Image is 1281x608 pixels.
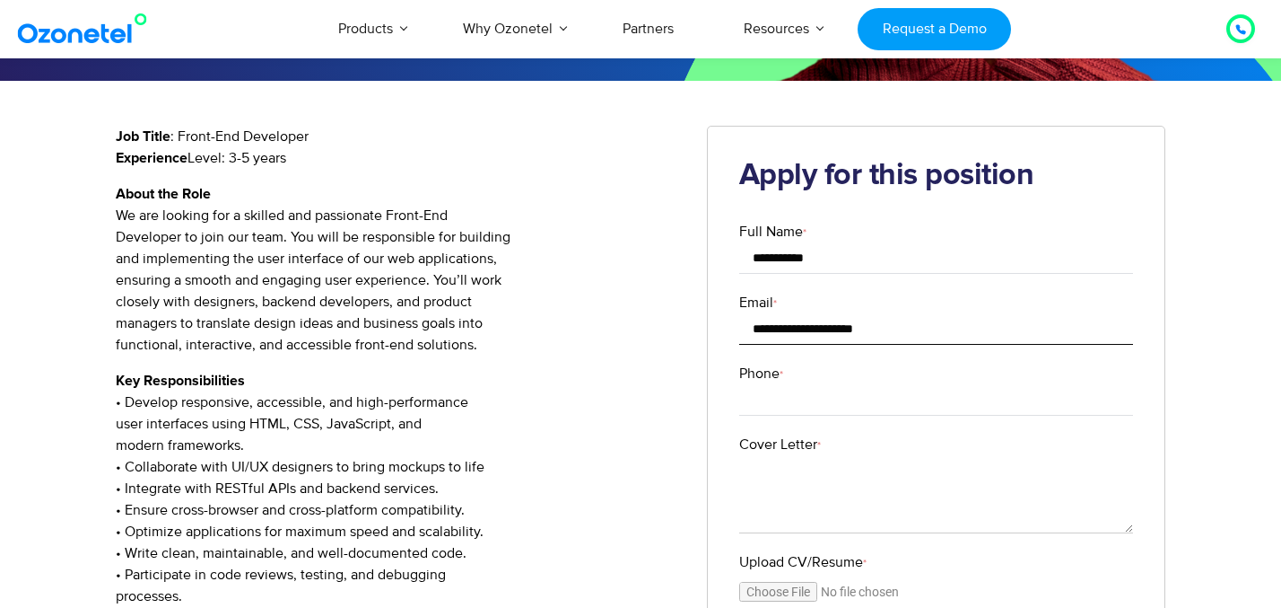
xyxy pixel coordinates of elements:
[116,374,245,388] strong: Key Responsibilities
[739,292,1134,313] label: Email
[116,126,680,169] p: : Front-End Developer Level: 3-5 years
[739,551,1134,573] label: Upload CV/Resume
[116,183,680,356] p: We are looking for a skilled and passionate Front-End Developer to join our team. You will be res...
[116,187,211,201] strong: About the Role
[739,363,1134,384] label: Phone
[739,434,1134,455] label: Cover Letter
[858,8,1011,50] a: Request a Demo
[116,129,170,144] strong: Job Title
[739,221,1134,242] label: Full Name
[739,158,1134,194] h2: Apply for this position
[116,151,187,165] strong: Experience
